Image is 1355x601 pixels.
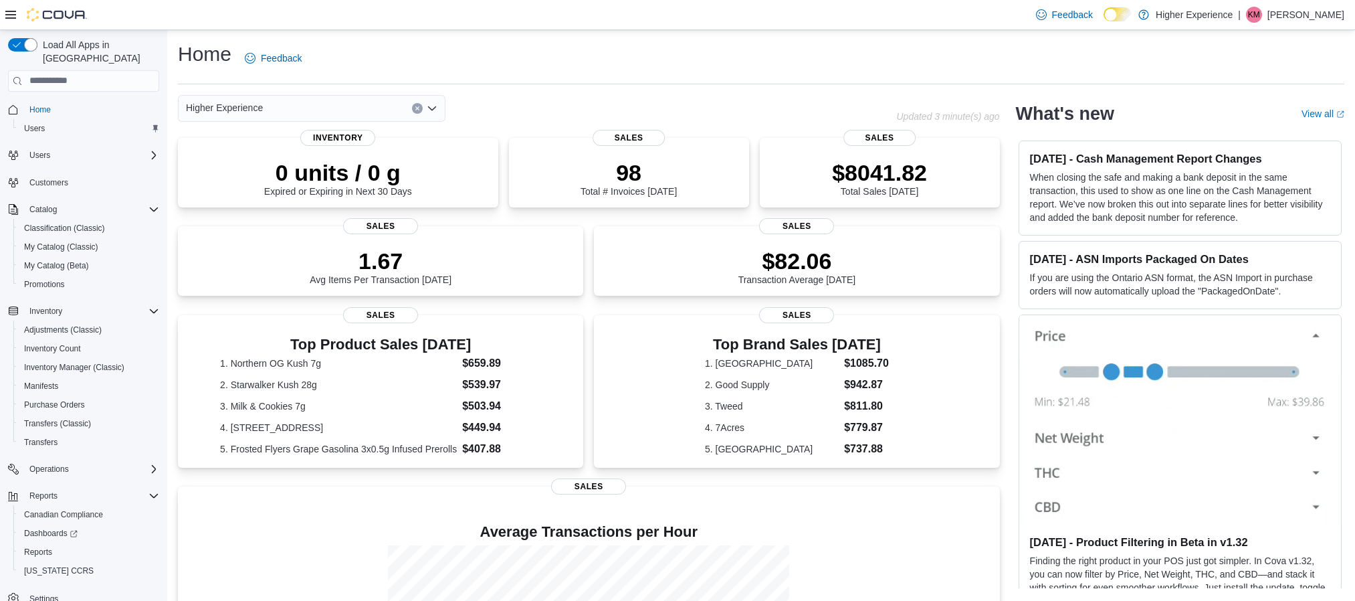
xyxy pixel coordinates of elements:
span: Manifests [24,381,58,392]
div: Avg Items Per Transaction [DATE] [310,248,451,285]
a: Transfers [19,434,63,450]
span: Inventory Count [19,341,159,357]
a: Dashboards [13,524,165,543]
button: Purchase Orders [13,396,165,414]
span: Transfers (Classic) [19,416,159,432]
h3: Top Brand Sales [DATE] [705,337,889,353]
p: If you are using the Ontario ASN format, the ASN Import in purchase orders will now automatically... [1030,271,1330,298]
p: $8041.82 [832,159,927,186]
div: Total Sales [DATE] [832,159,927,197]
span: Sales [343,218,418,234]
button: Home [3,100,165,119]
svg: External link [1336,110,1344,118]
a: Purchase Orders [19,397,90,413]
dt: 4. [STREET_ADDRESS] [220,421,457,434]
span: Purchase Orders [19,397,159,413]
button: [US_STATE] CCRS [13,562,165,580]
dt: 1. [GEOGRAPHIC_DATA] [705,357,839,370]
div: Expired or Expiring in Next 30 Days [264,159,412,197]
a: Transfers (Classic) [19,416,96,432]
span: Sales [593,130,665,146]
span: Promotions [19,276,159,292]
button: Adjustments (Classic) [13,321,165,339]
p: When closing the safe and making a bank deposit in the same transaction, this used to show as one... [1030,171,1330,224]
span: Inventory Manager (Classic) [24,362,124,373]
span: Transfers (Classic) [24,418,91,429]
h3: Top Product Sales [DATE] [220,337,541,353]
span: Operations [24,461,159,477]
a: Promotions [19,276,70,292]
dt: 5. [GEOGRAPHIC_DATA] [705,442,839,456]
a: Users [19,120,50,137]
span: Reports [24,488,159,504]
span: Adjustments (Classic) [19,322,159,338]
button: Promotions [13,275,165,294]
a: Adjustments (Classic) [19,322,107,338]
span: Reports [24,547,52,557]
span: Sales [759,307,834,323]
dt: 4. 7Acres [705,421,839,434]
button: Reports [13,543,165,562]
button: Users [13,119,165,138]
span: KM [1248,7,1260,23]
span: Catalog [24,201,159,218]
button: Users [3,146,165,165]
button: Operations [3,460,165,479]
dd: $737.88 [844,441,889,457]
img: Cova [27,8,87,21]
dt: 2. Starwalker Kush 28g [220,378,457,392]
h4: Average Transactions per Hour [189,524,989,540]
span: Operations [29,464,69,475]
dt: 3. Tweed [705,400,839,413]
button: Catalog [3,200,165,219]
a: Inventory Count [19,341,86,357]
span: Inventory [24,303,159,319]
dd: $659.89 [462,355,541,371]
span: Classification (Classic) [19,220,159,236]
button: Open list of options [427,103,437,114]
dt: 2. Good Supply [705,378,839,392]
button: Customers [3,173,165,192]
a: My Catalog (Beta) [19,258,94,274]
dd: $539.97 [462,377,541,393]
div: Transaction Average [DATE] [738,248,856,285]
span: Inventory Count [24,343,81,354]
span: Users [29,150,50,161]
button: Catalog [24,201,62,218]
span: Inventory Manager (Classic) [19,359,159,375]
span: My Catalog (Classic) [19,239,159,255]
a: Reports [19,544,58,560]
p: Higher Experience [1156,7,1233,23]
dd: $779.87 [844,420,889,436]
span: Higher Experience [186,100,263,116]
h2: What's new [1016,103,1114,124]
span: Customers [24,174,159,191]
span: Feedback [261,52,302,65]
button: Inventory [24,303,68,319]
span: Purchase Orders [24,400,85,410]
span: Dashboards [24,528,78,539]
button: Transfers (Classic) [13,414,165,433]
button: Inventory [3,302,165,321]
dd: $942.87 [844,377,889,393]
span: Catalog [29,204,57,215]
h1: Home [178,41,231,68]
button: Clear input [412,103,423,114]
dd: $1085.70 [844,355,889,371]
dt: 3. Milk & Cookies 7g [220,400,457,413]
span: Adjustments (Classic) [24,325,102,335]
button: Inventory Manager (Classic) [13,358,165,377]
h3: [DATE] - Cash Management Report Changes [1030,152,1330,165]
span: Reports [29,491,58,501]
span: Canadian Compliance [24,509,103,520]
span: Home [29,104,51,115]
button: Reports [24,488,63,504]
span: Sales [759,218,834,234]
a: Inventory Manager (Classic) [19,359,130,375]
span: Washington CCRS [19,563,159,579]
dt: 5. Frosted Flyers Grape Gasolina 3x0.5g Infused Prerolls [220,442,457,456]
dd: $503.94 [462,398,541,414]
span: My Catalog (Beta) [24,260,89,271]
span: Home [24,101,159,118]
